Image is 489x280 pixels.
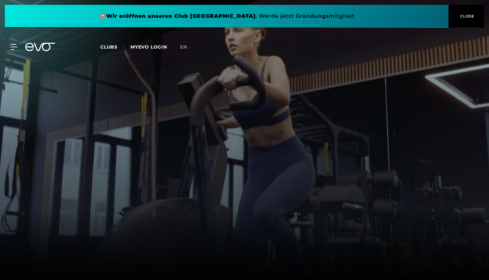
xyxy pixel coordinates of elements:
[449,5,484,28] button: CLOSE
[100,44,131,50] a: Clubs
[180,43,195,51] a: en
[459,13,474,19] span: CLOSE
[131,44,167,50] a: MYEVO LOGIN
[100,44,118,50] span: Clubs
[180,44,187,50] span: en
